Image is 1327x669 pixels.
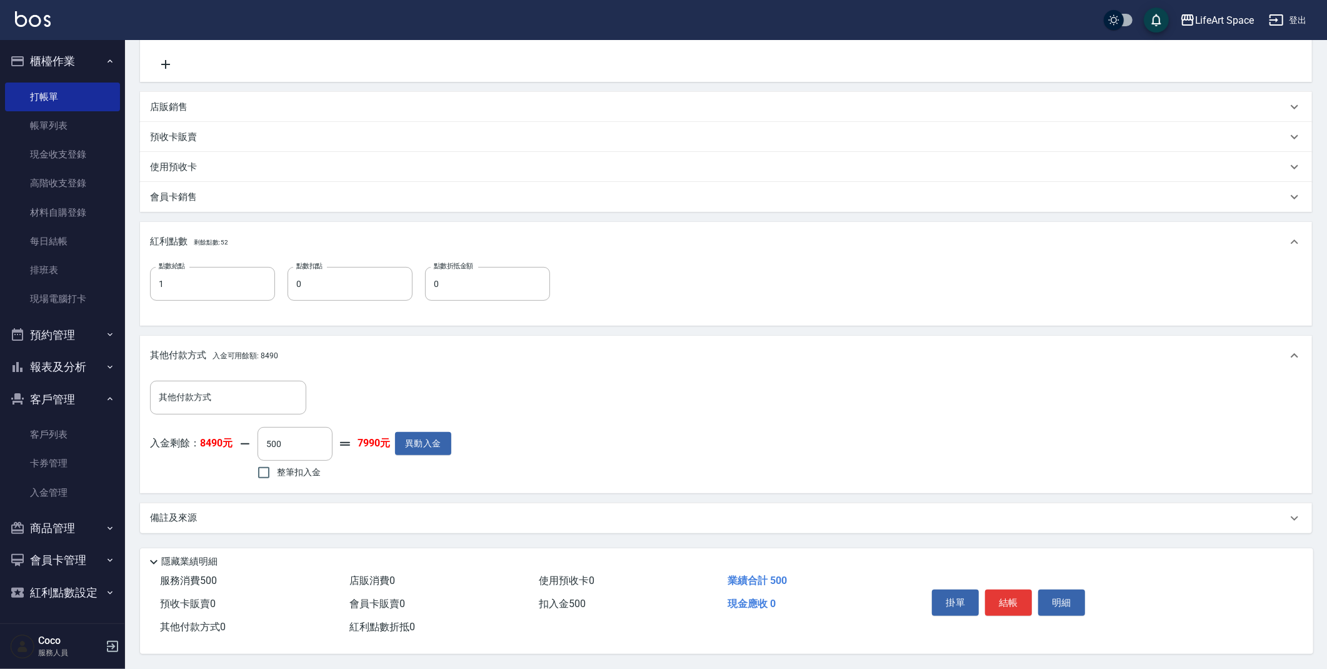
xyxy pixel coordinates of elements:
span: 業績合計 500 [728,575,787,586]
span: 剩餘點數: 52 [194,239,229,246]
a: 卡券管理 [5,449,120,478]
button: 商品管理 [5,512,120,545]
span: 會員卡販賣 0 [349,598,405,610]
a: 入金管理 [5,478,120,507]
button: 預約管理 [5,319,120,351]
a: 每日結帳 [5,227,120,256]
strong: 8490元 [200,437,233,449]
a: 帳單列表 [5,111,120,140]
button: 異動入金 [395,432,451,455]
p: 入金剩餘： [150,437,233,450]
button: 櫃檯作業 [5,45,120,78]
a: 現金收支登錄 [5,140,120,169]
button: 報表及分析 [5,351,120,383]
div: 其他付款方式入金可用餘額: 8490 [140,336,1312,376]
img: Logo [15,11,51,27]
a: 材料自購登錄 [5,198,120,227]
span: 扣入金 500 [539,598,586,610]
button: 明細 [1038,590,1085,616]
p: 隱藏業績明細 [161,555,218,568]
button: 紅利點數設定 [5,576,120,609]
p: 使用預收卡 [150,161,197,174]
img: Person [10,634,35,659]
div: 備註及來源 [140,503,1312,533]
h5: Coco [38,635,102,647]
a: 高階收支登錄 [5,169,120,198]
div: 店販銷售 [140,92,1312,122]
p: 紅利點數 [150,235,228,249]
span: 服務消費 500 [160,575,217,586]
span: 預收卡販賣 0 [160,598,216,610]
label: 點數給點 [159,261,185,271]
div: LifeArt Space [1195,13,1254,28]
label: 點數折抵金額 [434,261,473,271]
p: 備註及來源 [150,511,197,525]
span: 現金應收 0 [728,598,776,610]
p: 會員卡銷售 [150,191,197,204]
span: 紅利點數折抵 0 [349,621,415,633]
p: 服務人員 [38,647,102,658]
div: 使用預收卡 [140,152,1312,182]
a: 打帳單 [5,83,120,111]
button: 結帳 [985,590,1032,616]
span: 入金可用餘額: 8490 [213,351,278,360]
button: 登出 [1264,9,1312,32]
a: 排班表 [5,256,120,284]
p: 其他付款方式 [150,349,278,363]
button: 會員卡管理 [5,544,120,576]
label: 點數扣點 [296,261,323,271]
p: 店販銷售 [150,101,188,114]
button: 客戶管理 [5,383,120,416]
button: save [1144,8,1169,33]
span: 使用預收卡 0 [539,575,594,586]
span: 其他付款方式 0 [160,621,226,633]
span: 店販消費 0 [349,575,395,586]
div: 會員卡銷售 [140,182,1312,212]
div: 紅利點數剩餘點數: 52 [140,222,1312,262]
a: 現場電腦打卡 [5,284,120,313]
span: 整筆扣入金 [277,466,321,479]
button: LifeArt Space [1175,8,1259,33]
a: 客戶列表 [5,420,120,449]
p: 預收卡販賣 [150,131,197,144]
strong: 7990元 [358,437,390,450]
div: 預收卡販賣 [140,122,1312,152]
button: 掛單 [932,590,979,616]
